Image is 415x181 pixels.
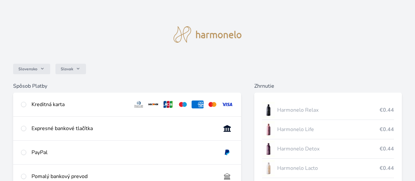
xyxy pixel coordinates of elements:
[13,64,50,74] button: Slovensko
[221,101,233,108] img: visa.svg
[380,125,394,133] span: €0.44
[262,141,275,157] img: DETOX_se_stinem_x-lo.jpg
[380,164,394,172] span: €0.44
[147,101,159,108] img: discover.svg
[55,64,86,74] button: Slovak
[31,101,128,108] div: Kreditná karta
[31,124,216,132] div: Expresné bankové tlačítka
[13,82,241,90] h6: Spôsob Platby
[277,106,380,114] span: Harmonelo Relax
[133,101,145,108] img: diners.svg
[254,82,402,90] h6: Zhrnutie
[262,121,275,138] img: CLEAN_LIFE_se_stinem_x-lo.jpg
[277,125,380,133] span: Harmonelo Life
[277,164,380,172] span: Harmonelo Lacto
[206,101,218,108] img: mc.svg
[262,102,275,118] img: CLEAN_RELAX_se_stinem_x-lo.jpg
[262,160,275,176] img: CLEAN_LACTO_se_stinem_x-hi-lo.jpg
[174,26,242,43] img: logo.svg
[18,66,37,72] span: Slovensko
[221,124,233,132] img: onlineBanking_SK.svg
[380,145,394,153] span: €0.44
[221,172,233,180] img: bankTransfer_IBAN.svg
[221,148,233,156] img: paypal.svg
[177,101,189,108] img: maestro.svg
[31,148,216,156] div: PayPal
[162,101,174,108] img: jcb.svg
[277,145,380,153] span: Harmonelo Detox
[61,66,73,72] span: Slovak
[192,101,204,108] img: amex.svg
[31,172,216,180] div: Pomalý bankový prevod
[380,106,394,114] span: €0.44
